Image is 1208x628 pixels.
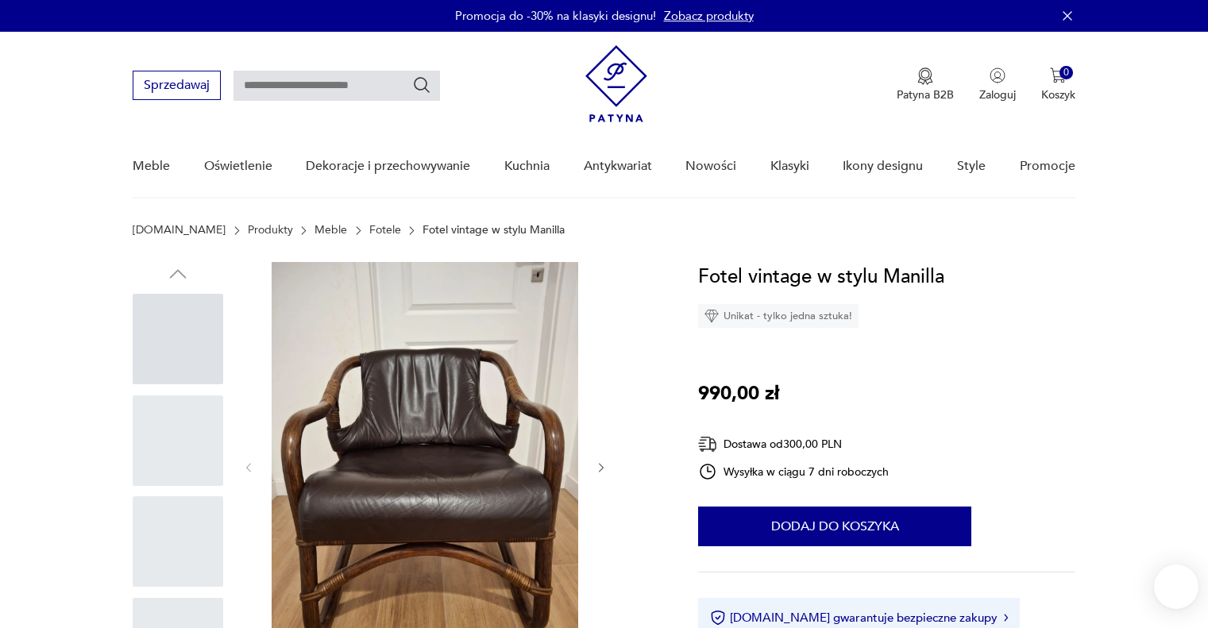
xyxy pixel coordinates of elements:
a: Dekoracje i przechowywanie [306,136,470,197]
img: Ikonka użytkownika [990,67,1005,83]
button: [DOMAIN_NAME] gwarantuje bezpieczne zakupy [710,610,1008,626]
img: Ikona certyfikatu [710,610,726,626]
button: Dodaj do koszyka [698,507,971,546]
a: Style [957,136,986,197]
a: Zobacz produkty [664,8,754,24]
a: Klasyki [770,136,809,197]
a: Sprzedawaj [133,81,221,92]
p: Promocja do -30% na klasyki designu! [455,8,656,24]
p: Patyna B2B [897,87,954,102]
a: Kuchnia [504,136,550,197]
img: Patyna - sklep z meblami i dekoracjami vintage [585,45,647,122]
img: Ikona koszyka [1050,67,1066,83]
button: 0Koszyk [1041,67,1075,102]
a: Fotele [369,224,401,237]
a: Promocje [1020,136,1075,197]
a: Produkty [248,224,293,237]
iframe: Smartsupp widget button [1154,564,1198,609]
a: Meble [133,136,170,197]
div: Unikat - tylko jedna sztuka! [698,304,859,328]
button: Patyna B2B [897,67,954,102]
img: Ikona dostawy [698,434,717,454]
h1: Fotel vintage w stylu Manilla [698,262,944,292]
img: Ikona medalu [917,67,933,85]
a: Antykwariat [584,136,652,197]
p: Koszyk [1041,87,1075,102]
p: 990,00 zł [698,379,779,409]
img: Ikona strzałki w prawo [1004,614,1009,622]
img: Ikona diamentu [704,309,719,323]
a: Ikony designu [843,136,923,197]
button: Sprzedawaj [133,71,221,100]
a: Oświetlenie [204,136,272,197]
button: Zaloguj [979,67,1016,102]
a: Nowości [685,136,736,197]
p: Zaloguj [979,87,1016,102]
a: Ikona medaluPatyna B2B [897,67,954,102]
div: Dostawa od 300,00 PLN [698,434,889,454]
button: Szukaj [412,75,431,94]
a: Meble [315,224,347,237]
div: Wysyłka w ciągu 7 dni roboczych [698,462,889,481]
div: 0 [1059,66,1073,79]
p: Fotel vintage w stylu Manilla [423,224,565,237]
a: [DOMAIN_NAME] [133,224,226,237]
